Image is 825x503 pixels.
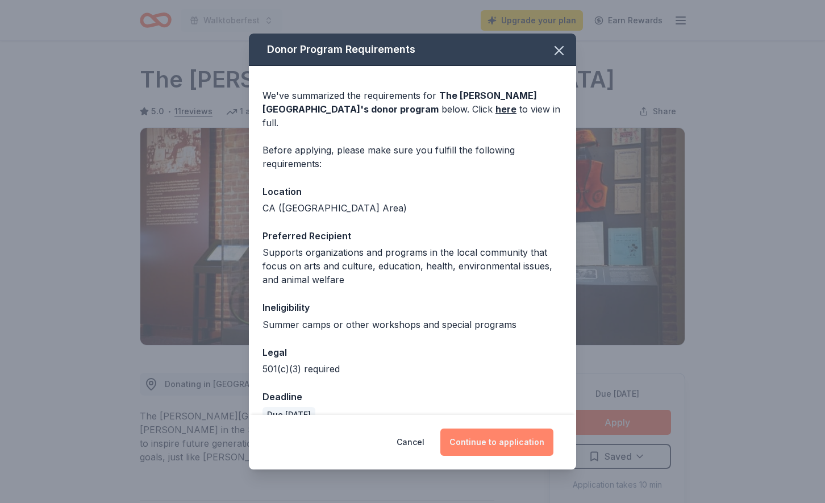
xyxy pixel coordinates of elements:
[397,429,424,456] button: Cancel
[262,389,562,404] div: Deadline
[262,143,562,171] div: Before applying, please make sure you fulfill the following requirements:
[262,318,562,331] div: Summer camps or other workshops and special programs
[262,184,562,199] div: Location
[249,34,576,66] div: Donor Program Requirements
[262,89,562,130] div: We've summarized the requirements for below. Click to view in full.
[262,345,562,360] div: Legal
[495,102,516,116] a: here
[440,429,553,456] button: Continue to application
[262,300,562,315] div: Ineligibility
[262,201,562,215] div: CA ([GEOGRAPHIC_DATA] Area)
[262,407,315,423] div: Due [DATE]
[262,228,562,243] div: Preferred Recipient
[262,362,562,376] div: 501(c)(3) required
[262,246,562,286] div: Supports organizations and programs in the local community that focus on arts and culture, educat...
